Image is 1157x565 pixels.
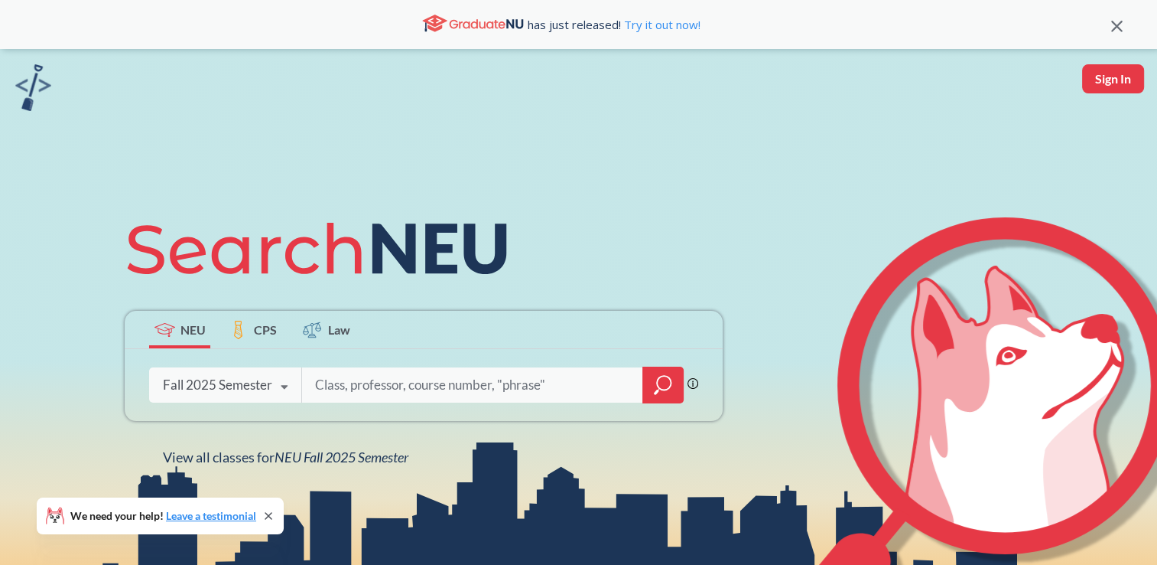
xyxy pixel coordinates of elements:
[163,449,408,465] span: View all classes for
[15,64,51,116] a: sandbox logo
[654,374,672,396] svg: magnifying glass
[254,321,277,338] span: CPS
[314,369,632,401] input: Class, professor, course number, "phrase"
[163,377,272,394] div: Fall 2025 Semester
[1082,64,1144,93] button: Sign In
[328,321,350,338] span: Law
[15,64,51,111] img: sandbox logo
[70,511,256,521] span: We need your help!
[166,509,256,522] a: Leave a testimonial
[621,17,700,32] a: Try it out now!
[180,321,206,338] span: NEU
[642,367,684,403] div: magnifying glass
[275,449,408,465] span: NEU Fall 2025 Semester
[528,16,700,33] span: has just released!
